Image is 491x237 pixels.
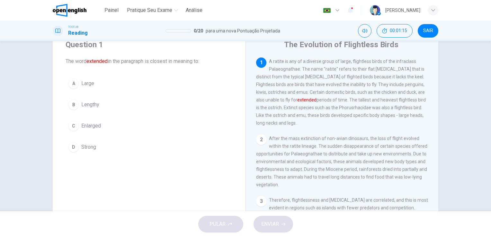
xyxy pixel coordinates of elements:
a: OpenEnglish logo [53,4,101,17]
span: Enlarged [81,122,101,130]
font: extended [86,58,108,64]
span: Análise [186,6,202,14]
span: TOEFL® [68,25,78,29]
button: DStrong [66,139,233,155]
div: A [68,78,79,89]
button: SAIR [418,24,438,38]
span: Painel [104,6,119,14]
h4: The Evolution of Flightless Birds [284,39,398,50]
button: CEnlarged [66,118,233,134]
span: Lengthy [81,101,99,109]
span: Large [81,80,94,87]
font: extended [297,97,317,102]
div: [PERSON_NAME] [385,6,420,14]
button: Painel [101,4,122,16]
div: 1 [256,57,266,68]
div: D [68,142,79,152]
div: 3 [256,196,266,206]
h4: Question 1 [66,39,233,50]
div: Silenciar [358,24,371,38]
div: Esconder [377,24,413,38]
button: 00:01:15 [377,24,413,38]
span: para uma nova Pontuação Projetada [206,27,280,35]
span: The word in the paragraph is closest in meaning to: [66,57,233,65]
span: 0 / 20 [194,27,203,35]
h1: Reading [68,29,88,37]
span: SAIR [423,28,433,33]
span: Pratique seu exame [127,6,172,14]
span: A ratite is any of a diverse group of large, flightless birds of the infraclass Palaeognathae. Th... [256,59,426,126]
span: 00:01:15 [390,28,407,33]
button: Pratique seu exame [124,4,181,16]
button: Análise [183,4,205,16]
div: C [68,121,79,131]
div: B [68,100,79,110]
img: Profile picture [370,5,380,15]
span: Strong [81,143,96,151]
img: pt [323,8,331,13]
button: ALarge [66,75,233,92]
span: After the mass extinction of non-avian dinosaurs, the loss of flight evolved within the ratite li... [256,136,427,187]
button: BLengthy [66,97,233,113]
img: OpenEnglish logo [53,4,86,17]
div: 2 [256,135,266,145]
